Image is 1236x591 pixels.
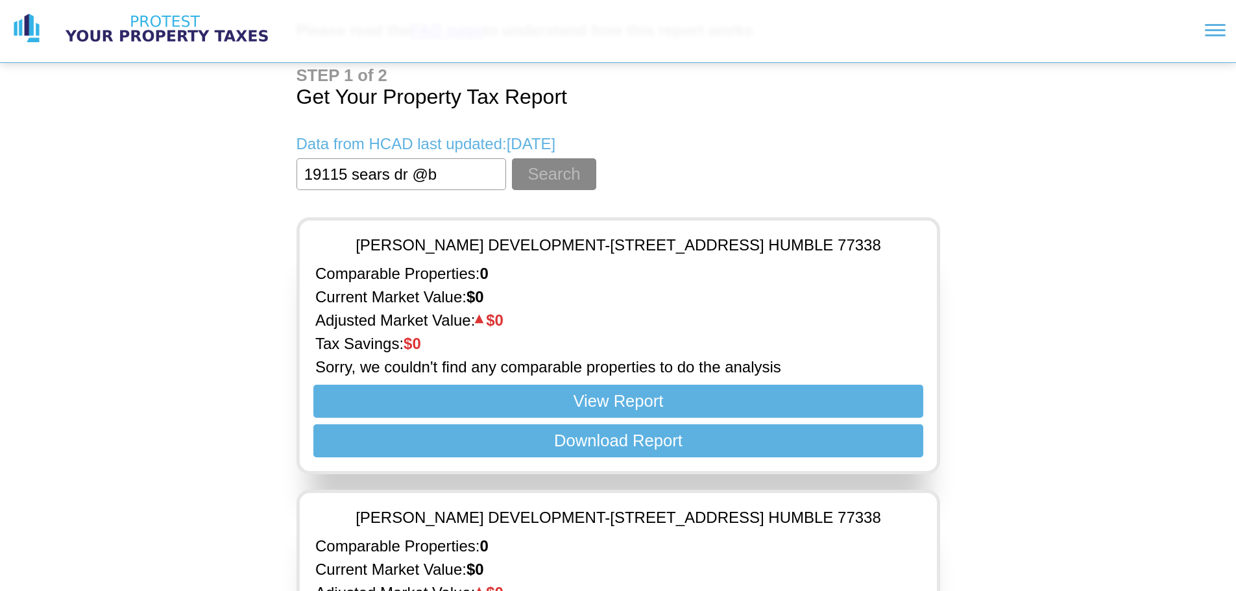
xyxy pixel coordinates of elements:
p: Data from HCAD last updated: [DATE] [297,135,940,153]
strong: $ 0 [466,561,483,578]
h1: Get Your Property Tax Report [297,66,940,109]
strong: $ 0 [404,335,421,352]
img: logo text [53,12,280,45]
button: Download Report [313,424,923,457]
strong: 0 [479,537,488,555]
p: Adjusted Market Value: [315,311,921,330]
button: View Report [313,385,923,418]
img: logo [10,12,43,45]
p: Sorry, we couldn't find any comparable properties to do the analysis [315,358,921,376]
button: Search [512,158,596,190]
p: Comparable Properties: [315,265,921,283]
a: logo logo text [10,12,280,45]
p: [PERSON_NAME] DEVELOPMENT - [STREET_ADDRESS] HUMBLE 77338 [356,236,881,254]
strong: $ 0 [466,288,483,306]
p: Current Market Value: [315,288,921,306]
strong: 0 [479,265,488,282]
p: [PERSON_NAME] DEVELOPMENT - [STREET_ADDRESS] HUMBLE 77338 [356,509,881,527]
input: Enter Property Address [297,158,506,190]
p: Comparable Properties: [315,537,921,555]
p: Current Market Value: [315,561,921,579]
p: Tax Savings: [315,335,921,353]
strong: $ 0 [475,311,503,329]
